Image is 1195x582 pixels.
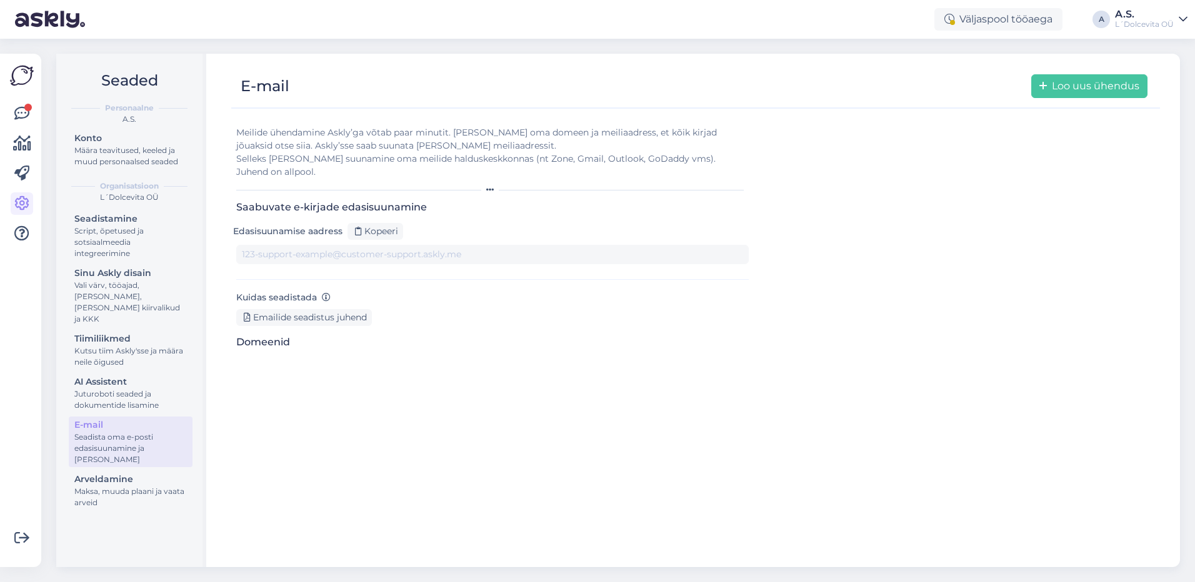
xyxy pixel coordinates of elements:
div: Maksa, muuda plaani ja vaata arveid [74,486,187,508]
a: E-mailSeadista oma e-posti edasisuunamine ja [PERSON_NAME] [69,417,192,467]
a: AI AssistentJuturoboti seaded ja dokumentide lisamine [69,373,192,413]
div: Juturoboti seaded ja dokumentide lisamine [74,388,187,411]
div: Script, õpetused ja sotsiaalmeedia integreerimine [74,225,187,259]
div: Kopeeri [347,223,403,240]
a: SeadistamineScript, õpetused ja sotsiaalmeedia integreerimine [69,210,192,261]
div: E-mail [74,418,187,432]
div: AI Assistent [74,375,187,388]
h2: Seaded [66,69,192,92]
div: Seadista oma e-posti edasisuunamine ja [PERSON_NAME] [74,432,187,465]
label: Edasisuunamise aadress [233,225,342,238]
div: Väljaspool tööaega [934,8,1062,31]
div: A.S. [66,114,192,125]
button: Loo uus ühendus [1031,74,1147,98]
div: Vali värv, tööajad, [PERSON_NAME], [PERSON_NAME] kiirvalikud ja KKK [74,280,187,325]
div: Arveldamine [74,473,187,486]
label: Kuidas seadistada [236,291,331,304]
div: Määra teavitused, keeled ja muud personaalsed seaded [74,145,187,167]
b: Organisatsioon [100,180,159,192]
div: Seadistamine [74,212,187,225]
h3: Saabuvate e-kirjade edasisuunamine [236,201,749,213]
a: TiimiliikmedKutsu tiim Askly'sse ja määra neile õigused [69,330,192,370]
b: Personaalne [105,102,154,114]
a: Sinu Askly disainVali värv, tööajad, [PERSON_NAME], [PERSON_NAME] kiirvalikud ja KKK [69,265,192,327]
div: Sinu Askly disain [74,267,187,280]
div: A.S. [1115,9,1174,19]
div: Emailide seadistus juhend [236,309,372,326]
a: A.S.L´Dolcevita OÜ [1115,9,1187,29]
div: Konto [74,132,187,145]
a: KontoMäära teavitused, keeled ja muud personaalsed seaded [69,130,192,169]
div: Meilide ühendamine Askly’ga võtab paar minutit. [PERSON_NAME] oma domeen ja meiliaadress, et kõik... [236,126,749,179]
div: L´Dolcevita OÜ [1115,19,1174,29]
div: E-mail [241,74,289,98]
div: Tiimiliikmed [74,332,187,345]
a: ArveldamineMaksa, muuda plaani ja vaata arveid [69,471,192,510]
img: Askly Logo [10,64,34,87]
div: L´Dolcevita OÜ [66,192,192,203]
h3: Domeenid [236,336,749,348]
input: 123-support-example@customer-support.askly.me [236,245,749,264]
div: A [1092,11,1110,28]
div: Kutsu tiim Askly'sse ja määra neile õigused [74,345,187,368]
